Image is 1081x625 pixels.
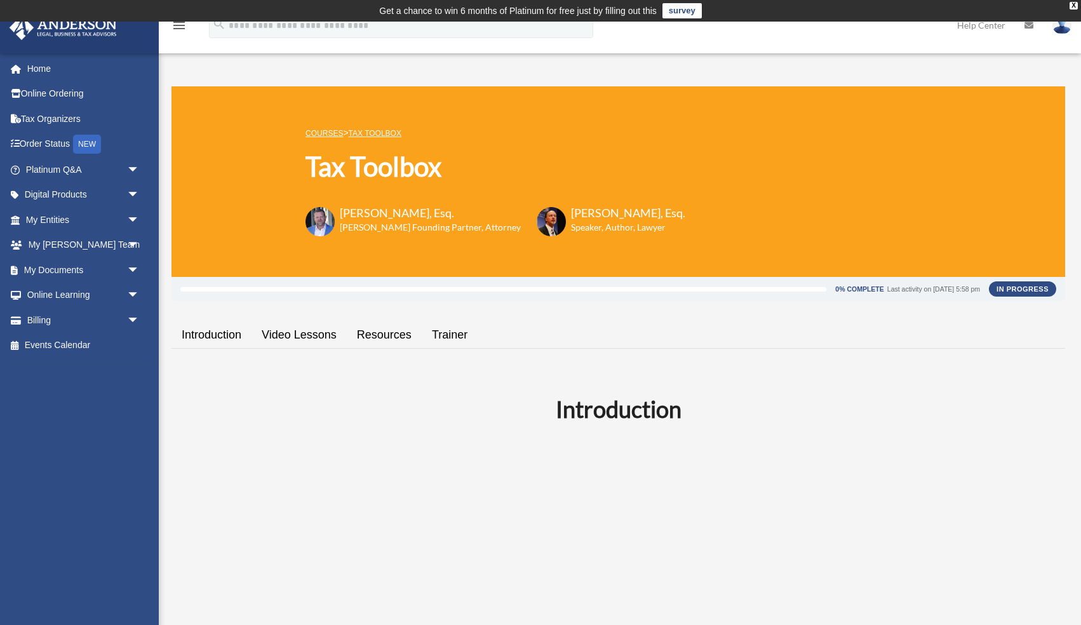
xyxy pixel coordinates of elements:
a: My Entitiesarrow_drop_down [9,207,159,232]
img: Anderson Advisors Platinum Portal [6,15,121,40]
a: Online Learningarrow_drop_down [9,283,159,308]
h1: Tax Toolbox [305,148,685,185]
div: 0% Complete [835,286,883,293]
a: Platinum Q&Aarrow_drop_down [9,157,159,182]
a: Billingarrow_drop_down [9,307,159,333]
span: arrow_drop_down [127,157,152,183]
p: > [305,125,685,141]
a: Video Lessons [252,317,347,353]
div: NEW [73,135,101,154]
i: search [212,17,226,31]
span: arrow_drop_down [127,232,152,259]
a: survey [662,3,702,18]
a: COURSES [305,129,343,138]
a: Tax Toolbox [349,129,401,138]
div: In Progress [989,281,1056,297]
a: Home [9,56,159,81]
img: Scott-Estill-Headshot.png [537,207,566,236]
a: My [PERSON_NAME] Teamarrow_drop_down [9,232,159,258]
span: arrow_drop_down [127,283,152,309]
h2: Introduction [179,393,1057,425]
span: arrow_drop_down [127,307,152,333]
h3: [PERSON_NAME], Esq. [340,205,521,221]
div: close [1070,2,1078,10]
a: Order StatusNEW [9,131,159,158]
a: My Documentsarrow_drop_down [9,257,159,283]
div: Get a chance to win 6 months of Platinum for free just by filling out this [379,3,657,18]
a: Introduction [171,317,252,353]
a: menu [171,22,187,33]
a: Resources [347,317,422,353]
span: arrow_drop_down [127,207,152,233]
a: Digital Productsarrow_drop_down [9,182,159,208]
span: arrow_drop_down [127,257,152,283]
h6: [PERSON_NAME] Founding Partner, Attorney [340,221,521,234]
a: Tax Organizers [9,106,159,131]
img: Toby-circle-head.png [305,207,335,236]
img: User Pic [1052,16,1071,34]
a: Online Ordering [9,81,159,107]
div: Last activity on [DATE] 5:58 pm [887,286,980,293]
a: Events Calendar [9,333,159,358]
span: arrow_drop_down [127,182,152,208]
a: Trainer [422,317,478,353]
h3: [PERSON_NAME], Esq. [571,205,685,221]
i: menu [171,18,187,33]
h6: Speaker, Author, Lawyer [571,221,669,234]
